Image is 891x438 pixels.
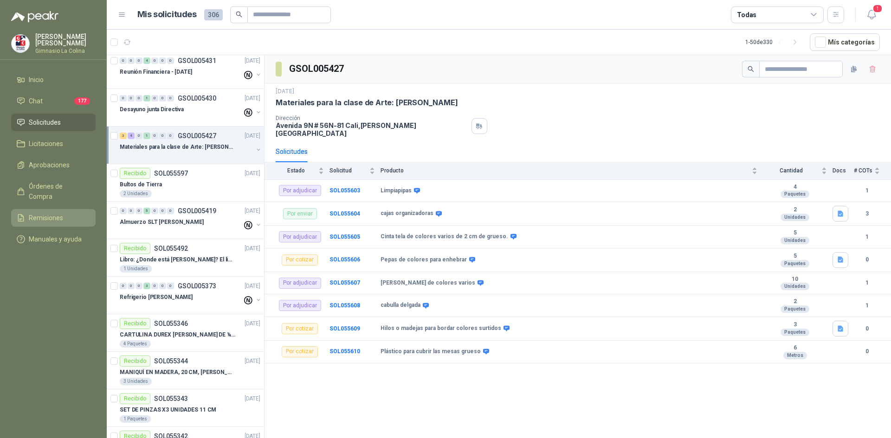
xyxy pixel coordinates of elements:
[143,95,150,102] div: 1
[329,187,360,194] a: SOL055603
[245,94,260,103] p: [DATE]
[120,368,235,377] p: MANIQUÍ EN MADERA, 20 CM, [PERSON_NAME]
[381,167,750,174] span: Producto
[282,254,318,266] div: Por cotizar
[167,95,174,102] div: 0
[763,298,827,305] b: 2
[204,9,223,20] span: 306
[781,190,809,198] div: Paquetes
[245,282,260,291] p: [DATE]
[128,133,135,139] div: 4
[781,283,809,290] div: Unidades
[159,133,166,139] div: 0
[329,210,360,217] a: SOL055604
[151,133,158,139] div: 0
[381,348,481,355] b: Plástico para cubrir las mesas grueso
[329,325,360,332] a: SOL055609
[29,75,44,85] span: Inicio
[120,205,262,235] a: 0 0 0 5 0 0 0 GSOL005419[DATE] Almuerzo SLT [PERSON_NAME]
[863,6,880,23] button: 1
[167,133,174,139] div: 0
[245,132,260,140] p: [DATE]
[381,187,412,195] b: Limpiapipas
[128,57,135,64] div: 0
[276,121,468,137] p: Avenida 9N # 56N-81 Cali , [PERSON_NAME][GEOGRAPHIC_DATA]
[833,162,854,179] th: Docs
[748,66,754,72] span: search
[245,357,260,366] p: [DATE]
[276,146,308,157] div: Solicitudes
[245,207,260,216] p: [DATE]
[276,115,468,121] p: Dirección
[107,389,264,427] a: RecibidoSOL055343[DATE] SET DE PINZAS X3 UNIDADES 11 CM1 Paquetes
[29,234,82,244] span: Manuales y ayuda
[120,218,204,227] p: Almuerzo SLT [PERSON_NAME]
[136,95,142,102] div: 0
[151,95,158,102] div: 0
[329,279,360,286] a: SOL055607
[151,283,158,289] div: 0
[154,320,188,327] p: SOL055346
[11,209,96,227] a: Remisiones
[136,133,142,139] div: 0
[167,283,174,289] div: 0
[745,35,802,50] div: 1 - 50 de 330
[29,160,70,170] span: Aprobaciones
[120,355,150,367] div: Recibido
[29,181,87,202] span: Órdenes de Compra
[143,283,150,289] div: 3
[329,162,381,179] th: Solicitud
[245,319,260,328] p: [DATE]
[810,33,880,51] button: Mís categorías
[120,265,152,273] div: 1 Unidades
[763,206,827,214] b: 2
[120,143,235,152] p: Materiales para la clase de Arte: [PERSON_NAME]
[120,208,127,214] div: 0
[120,180,162,189] p: Bultos de Tierra
[381,210,433,217] b: cajas organizadoras
[120,55,262,85] a: 0 0 0 4 0 0 0 GSOL005431[DATE] Reunión Financiera - [DATE]
[854,255,880,264] b: 0
[11,11,58,22] img: Logo peakr
[329,234,360,240] a: SOL055605
[381,162,763,179] th: Producto
[11,135,96,152] a: Licitaciones
[120,93,262,122] a: 0 0 0 1 0 0 0 GSOL005430[DATE] Desayuno junta Directiva
[329,348,360,355] b: SOL055610
[854,167,872,174] span: # COTs
[143,133,150,139] div: 1
[854,301,880,310] b: 1
[763,344,827,352] b: 6
[872,4,883,13] span: 1
[178,283,216,289] p: GSOL005373
[178,57,216,64] p: GSOL005431
[11,230,96,248] a: Manuales y ayuda
[279,231,321,242] div: Por adjudicar
[11,178,96,205] a: Órdenes de Compra
[381,302,420,309] b: cabulla delgada
[159,283,166,289] div: 0
[854,209,880,218] b: 3
[29,139,63,149] span: Licitaciones
[737,10,756,20] div: Todas
[763,321,827,329] b: 3
[29,117,61,127] span: Solicitudes
[329,256,360,263] a: SOL055606
[854,347,880,356] b: 0
[381,233,508,241] b: Cinta tela de colores varios de 2 cm de grueso.
[151,208,158,214] div: 0
[12,35,29,52] img: Company Logo
[329,302,360,309] b: SOL055608
[381,256,467,264] b: Pepas de colores para enhebrar
[279,278,321,289] div: Por adjudicar
[120,130,262,160] a: 3 4 0 1 0 0 0 GSOL005427[DATE] Materiales para la clase de Arte: [PERSON_NAME]
[120,378,152,385] div: 3 Unidades
[276,167,316,174] span: Estado
[265,162,329,179] th: Estado
[29,213,63,223] span: Remisiones
[29,96,43,106] span: Chat
[136,57,142,64] div: 0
